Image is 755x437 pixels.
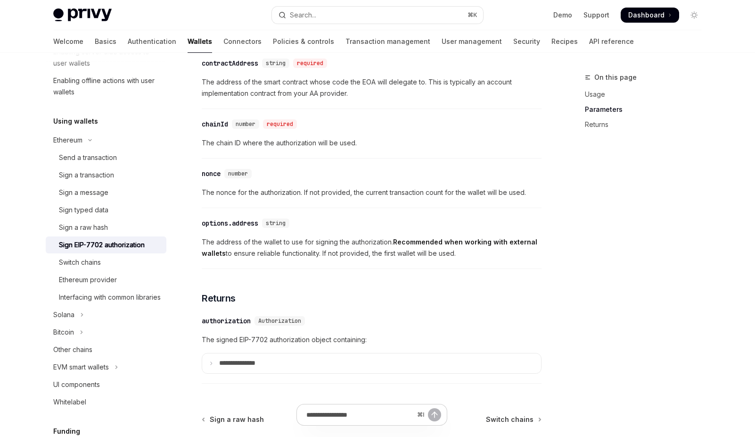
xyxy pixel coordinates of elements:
[202,59,258,68] div: contractAddress
[46,167,166,184] a: Sign a transaction
[59,187,108,198] div: Sign a message
[202,218,258,228] div: options.address
[258,317,301,325] span: Authorization
[585,102,709,117] a: Parameters
[188,30,212,53] a: Wallets
[59,239,145,251] div: Sign EIP-7702 authorization
[53,327,74,338] div: Bitcoin
[53,134,82,146] div: Ethereum
[202,187,542,198] span: The nonce for the authorization. If not provided, the current transaction count for the wallet wi...
[236,120,255,128] span: number
[53,361,109,373] div: EVM smart wallets
[46,376,166,393] a: UI components
[594,72,637,83] span: On this page
[468,11,477,19] span: ⌘ K
[95,30,116,53] a: Basics
[46,219,166,236] a: Sign a raw hash
[46,254,166,271] a: Switch chains
[46,236,166,253] a: Sign EIP-7702 authorization
[59,257,101,268] div: Switch chains
[589,30,634,53] a: API reference
[228,170,248,177] span: number
[306,404,413,425] input: Ask a question...
[46,394,166,411] a: Whitelabel
[266,59,286,67] span: string
[585,117,709,132] a: Returns
[553,10,572,20] a: Demo
[59,169,114,181] div: Sign a transaction
[46,184,166,201] a: Sign a message
[46,359,166,376] button: Toggle EVM smart wallets section
[585,87,709,102] a: Usage
[202,236,542,259] span: The address of the wallet to use for signing the authorization. to ensure reliable functionality....
[202,76,542,99] span: The address of the smart contract whose code the EOA will delegate to. This is typically an accou...
[442,30,502,53] a: User management
[513,30,540,53] a: Security
[272,7,483,24] button: Open search
[202,334,542,345] span: The signed EIP-7702 authorization object containing:
[583,10,609,20] a: Support
[128,30,176,53] a: Authentication
[53,379,100,390] div: UI components
[628,10,665,20] span: Dashboard
[266,219,286,227] span: string
[202,169,221,178] div: nonce
[293,59,327,68] div: required
[53,344,92,355] div: Other chains
[202,292,236,305] span: Returns
[46,271,166,288] a: Ethereum provider
[621,8,679,23] a: Dashboard
[46,202,166,218] a: Sign typed data
[46,306,166,323] button: Toggle Solana section
[202,316,251,326] div: authorization
[59,222,108,233] div: Sign a raw hash
[53,30,83,53] a: Welcome
[46,72,166,101] a: Enabling offline actions with user wallets
[53,309,74,320] div: Solana
[345,30,430,53] a: Transaction management
[53,426,80,437] h5: Funding
[59,152,117,163] div: Send a transaction
[223,30,262,53] a: Connectors
[202,137,542,149] span: The chain ID where the authorization will be used.
[263,119,297,129] div: required
[687,8,702,23] button: Toggle dark mode
[59,204,108,216] div: Sign typed data
[53,396,86,408] div: Whitelabel
[551,30,578,53] a: Recipes
[202,119,228,129] div: chainId
[428,408,441,421] button: Send message
[290,9,316,21] div: Search...
[53,75,161,98] div: Enabling offline actions with user wallets
[46,341,166,358] a: Other chains
[53,116,98,127] h5: Using wallets
[273,30,334,53] a: Policies & controls
[59,274,117,286] div: Ethereum provider
[46,324,166,341] button: Toggle Bitcoin section
[46,132,166,149] button: Toggle Ethereum section
[59,292,161,303] div: Interfacing with common libraries
[46,289,166,306] a: Interfacing with common libraries
[46,149,166,166] a: Send a transaction
[53,8,112,22] img: light logo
